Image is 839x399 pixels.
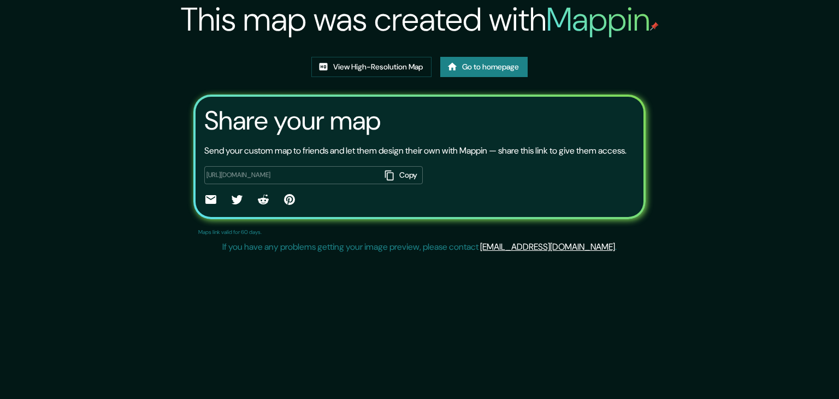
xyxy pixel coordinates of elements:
button: Copy [380,166,423,184]
h3: Share your map [204,105,381,136]
p: Send your custom map to friends and let them design their own with Mappin — share this link to gi... [204,144,627,157]
a: Go to homepage [440,57,528,77]
img: mappin-pin [650,22,659,31]
a: [EMAIL_ADDRESS][DOMAIN_NAME] [480,241,615,253]
p: Maps link valid for 60 days. [198,228,262,236]
p: If you have any problems getting your image preview, please contact . [222,240,617,254]
a: View High-Resolution Map [311,57,432,77]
